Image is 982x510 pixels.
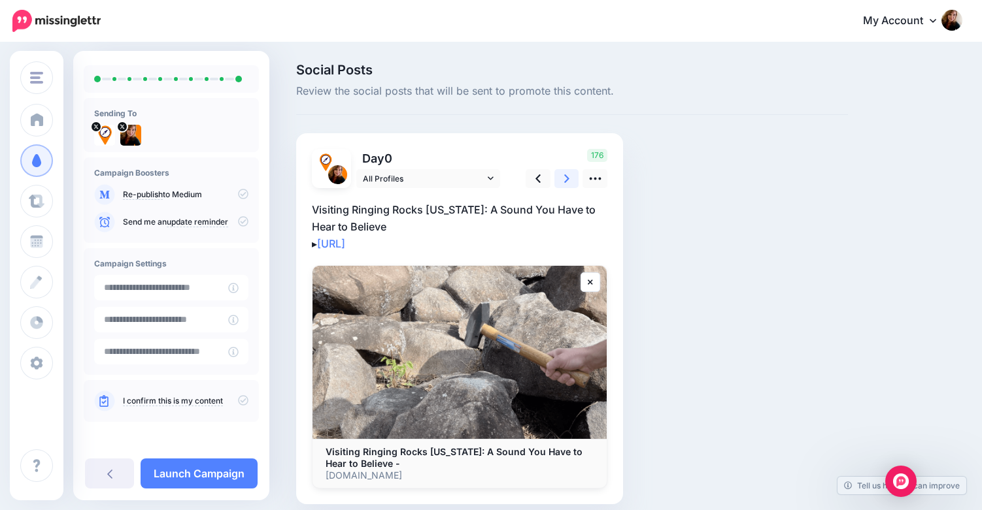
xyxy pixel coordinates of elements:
img: Missinglettr [12,10,101,32]
a: My Account [850,5,962,37]
p: Send me an [123,216,248,228]
a: update reminder [167,217,228,227]
a: I confirm this is my content [123,396,223,406]
div: Open Intercom Messenger [885,466,917,497]
span: 176 [587,149,607,162]
img: CrCkkAto-9884.jpg [328,165,347,184]
img: Visiting Ringing Rocks Pennsylvania: A Sound You Have to Hear to Believe - [313,266,607,439]
span: 0 [384,151,392,165]
span: All Profiles [363,172,484,185]
span: Review the social posts that will be sent to promote this content. [296,83,848,100]
a: [URL] [317,237,345,250]
a: All Profiles [356,169,500,188]
h4: Campaign Settings [94,259,248,268]
img: csKwNHXX-39252.jpg [94,125,115,146]
img: menu.png [30,72,43,84]
a: Tell us how we can improve [838,477,966,494]
p: Day [356,149,502,168]
h4: Sending To [94,108,248,118]
b: Visiting Ringing Rocks [US_STATE]: A Sound You Have to Hear to Believe - [326,446,583,469]
p: Visiting Ringing Rocks [US_STATE]: A Sound You Have to Hear to Believe ▸ [312,201,607,252]
a: Re-publish [123,189,163,200]
p: to Medium [123,189,248,200]
span: Social Posts [296,63,848,76]
p: [DOMAIN_NAME] [326,470,594,481]
img: csKwNHXX-39252.jpg [316,153,335,172]
img: CrCkkAto-9884.jpg [120,125,141,146]
h4: Campaign Boosters [94,168,248,178]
